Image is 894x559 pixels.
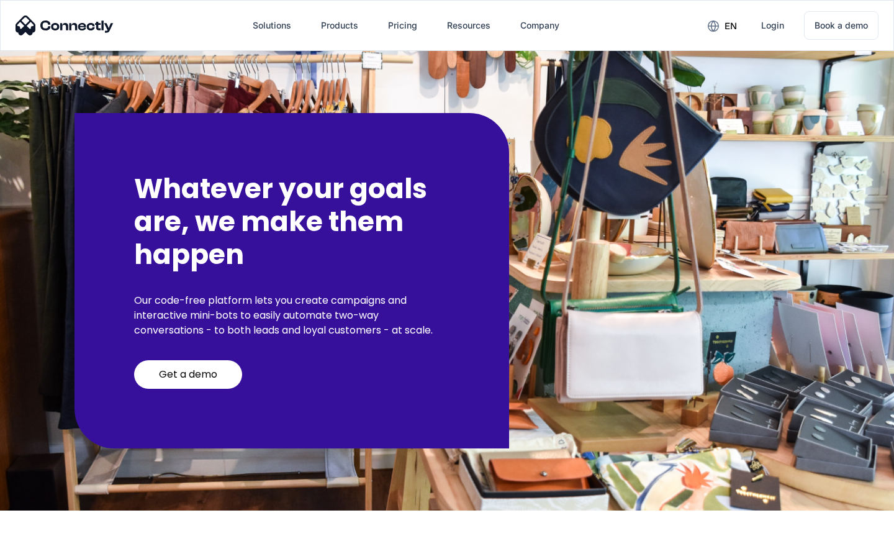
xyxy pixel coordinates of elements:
[134,360,242,389] a: Get a demo
[321,17,358,34] div: Products
[520,17,559,34] div: Company
[804,11,878,40] a: Book a demo
[134,293,449,338] p: Our code-free platform lets you create campaigns and interactive mini-bots to easily automate two...
[388,17,417,34] div: Pricing
[134,173,449,271] h2: Whatever your goals are, we make them happen
[159,368,217,381] div: Get a demo
[761,17,784,34] div: Login
[378,11,427,40] a: Pricing
[751,11,794,40] a: Login
[16,16,114,35] img: Connectly Logo
[25,537,74,555] ul: Language list
[725,17,737,35] div: en
[253,17,291,34] div: Solutions
[447,17,490,34] div: Resources
[12,537,74,555] aside: Language selected: English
